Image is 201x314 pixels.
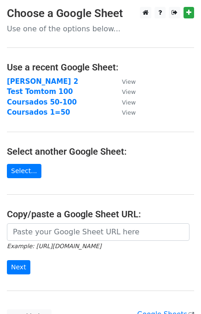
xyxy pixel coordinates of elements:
[7,87,73,96] a: Test Tomtom 100
[113,108,136,116] a: View
[7,24,194,34] p: Use one of the options below...
[113,98,136,106] a: View
[7,243,101,250] small: Example: [URL][DOMAIN_NAME]
[7,164,41,178] a: Select...
[122,88,136,95] small: View
[7,223,190,241] input: Paste your Google Sheet URL here
[122,99,136,106] small: View
[113,77,136,86] a: View
[7,98,77,106] a: Coursados 50-100
[7,7,194,20] h3: Choose a Google Sheet
[113,87,136,96] a: View
[7,260,30,274] input: Next
[7,77,78,86] a: [PERSON_NAME] 2
[7,209,194,220] h4: Copy/paste a Google Sheet URL:
[122,78,136,85] small: View
[122,109,136,116] small: View
[7,62,194,73] h4: Use a recent Google Sheet:
[7,108,70,116] a: Coursados 1=50
[7,146,194,157] h4: Select another Google Sheet:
